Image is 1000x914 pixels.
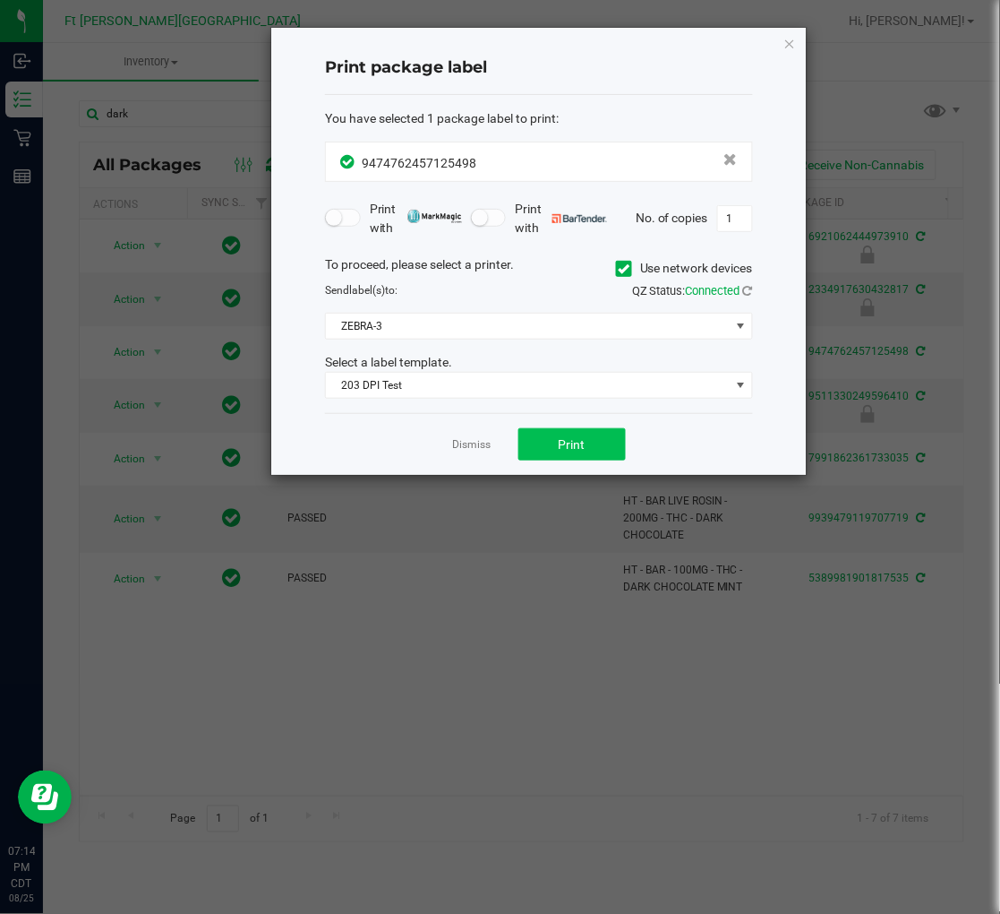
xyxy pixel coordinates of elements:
[453,437,491,453] a: Dismiss
[559,437,585,452] span: Print
[340,152,357,171] span: In Sync
[370,200,462,237] span: Print with
[18,771,72,824] iframe: Resource center
[632,284,753,297] span: QZ Status:
[325,111,556,125] span: You have selected 1 package label to print
[407,210,462,223] img: mark_magic_cybra.png
[636,210,708,224] span: No. of copies
[515,200,607,237] span: Print with
[349,284,385,297] span: label(s)
[362,156,476,170] span: 9474762457125498
[686,284,740,297] span: Connected
[325,109,753,128] div: :
[552,214,607,223] img: bartender.png
[616,259,753,278] label: Use network devices
[518,428,626,461] button: Print
[312,353,766,372] div: Select a label template.
[325,56,753,80] h4: Print package label
[325,284,397,297] span: Send to:
[326,314,730,339] span: ZEBRA-3
[312,255,766,282] div: To proceed, please select a printer.
[326,373,730,398] span: 203 DPI Test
